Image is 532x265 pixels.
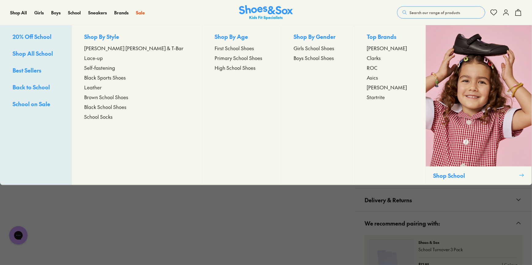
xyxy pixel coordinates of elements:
a: Asics [367,74,413,81]
a: Best Sellers [13,66,59,76]
span: [PERSON_NAME] [PERSON_NAME] & T-Bar [84,44,183,52]
span: Girls School Shoes [294,44,334,52]
a: Black School Shoes [84,103,190,110]
a: Sale [136,9,145,16]
span: [PERSON_NAME] [367,44,407,52]
button: Search our range of products [397,6,485,19]
span: Brown School Shoes [84,93,128,101]
a: Shop All [10,9,27,16]
span: ROC [367,64,377,71]
a: Shoes & Sox [239,5,293,20]
span: Back to School [13,83,50,91]
span: Self-fastening [84,64,115,71]
span: School on Sale [13,100,50,108]
span: School Socks [84,113,113,120]
a: Self-fastening [84,64,190,71]
span: Clarks [367,54,381,62]
span: 20% Off School [13,33,51,40]
button: We recommend pairing with: [355,212,532,235]
iframe: Gorgias live chat messenger [6,224,31,247]
span: Delivery & Returns [365,191,412,209]
a: [PERSON_NAME] [367,44,413,52]
p: Shop School [433,171,516,180]
span: Leather [84,84,102,91]
a: First School Shoes [215,44,269,52]
span: Search our range of products [410,10,460,15]
a: Back to School [13,83,59,92]
span: Lace-up [84,54,103,62]
a: [PERSON_NAME] [PERSON_NAME] & T-Bar [84,44,190,52]
a: Girls School Shoes [294,44,342,52]
span: We recommend pairing with: [365,214,440,232]
p: Shop By Gender [294,32,342,42]
a: Boys [51,9,61,16]
span: First School Shoes [215,44,254,52]
p: Shop By Age [215,32,269,42]
span: Primary School Shoes [215,54,262,62]
a: School [68,9,81,16]
img: SNS_Logo_Responsive.svg [239,5,293,20]
button: Delivery & Returns [355,188,532,211]
p: Shoes & Sox [418,240,517,245]
a: [PERSON_NAME] [367,84,413,91]
a: Shop All School [13,49,59,59]
span: High School Shoes [215,64,256,71]
a: Leather [84,84,190,91]
a: School on Sale [13,100,59,109]
a: Brown School Shoes [84,93,190,101]
p: Top Brands [367,32,413,42]
a: Sneakers [88,9,107,16]
a: Clarks [367,54,413,62]
span: Asics [367,74,378,81]
span: Shop All School [13,50,53,57]
a: Primary School Shoes [215,54,269,62]
a: Startrite [367,93,413,101]
a: Brands [114,9,129,16]
a: 20% Off School [13,32,59,42]
a: Girls [34,9,44,16]
a: School Socks [84,113,190,120]
a: Shop School [425,25,532,185]
span: Best Sellers [13,66,41,74]
a: High School Shoes [215,64,269,71]
a: Boys School Shoes [294,54,342,62]
span: [PERSON_NAME] [367,84,407,91]
span: Boys School Shoes [294,54,334,62]
a: Lace-up [84,54,190,62]
span: Black School Shoes [84,103,126,110]
a: Black Sports Shoes [84,74,190,81]
img: SNS_10_2.png [426,25,532,166]
p: School Turnover 3 Pack [418,246,517,253]
span: Startrite [367,93,385,101]
a: ROC [367,64,413,71]
span: Black Sports Shoes [84,74,126,81]
p: Shop By Style [84,32,190,42]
